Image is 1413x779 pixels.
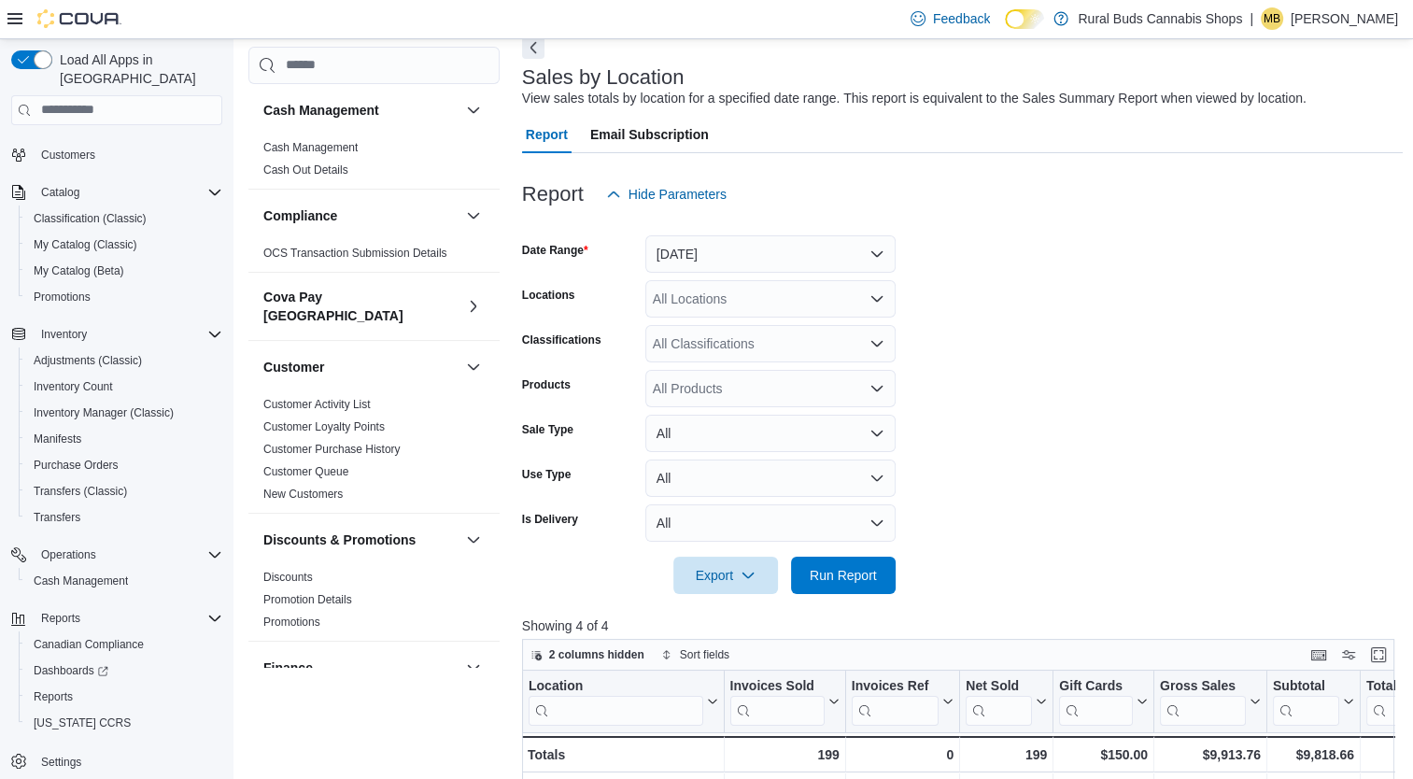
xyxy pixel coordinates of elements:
[522,288,575,303] label: Locations
[26,260,132,282] a: My Catalog (Beta)
[26,234,145,256] a: My Catalog (Classic)
[26,349,222,372] span: Adjustments (Classic)
[522,616,1404,635] p: Showing 4 of 4
[4,747,230,774] button: Settings
[1059,744,1148,766] div: $150.00
[852,744,954,766] div: 0
[629,185,727,204] span: Hide Parameters
[729,744,839,766] div: 199
[263,206,459,225] button: Compliance
[41,755,81,770] span: Settings
[26,712,222,734] span: Washington CCRS
[966,677,1032,725] div: Net Sold
[26,349,149,372] a: Adjustments (Classic)
[263,398,371,411] a: Customer Activity List
[1005,9,1044,29] input: Dark Mode
[1059,677,1148,725] button: Gift Cards
[34,574,128,588] span: Cash Management
[19,684,230,710] button: Reports
[34,663,108,678] span: Dashboards
[26,659,222,682] span: Dashboards
[26,686,222,708] span: Reports
[34,144,103,166] a: Customers
[41,611,80,626] span: Reports
[1078,7,1242,30] p: Rural Buds Cannabis Shops
[34,323,222,346] span: Inventory
[1367,644,1390,666] button: Enter fullscreen
[19,478,230,504] button: Transfers (Classic)
[26,454,126,476] a: Purchase Orders
[26,454,222,476] span: Purchase Orders
[263,571,313,584] a: Discounts
[26,428,222,450] span: Manifests
[522,66,685,89] h3: Sales by Location
[26,207,154,230] a: Classification (Classic)
[933,9,990,28] span: Feedback
[263,570,313,585] span: Discounts
[1307,644,1330,666] button: Keyboard shortcuts
[34,143,222,166] span: Customers
[263,358,324,376] h3: Customer
[34,432,81,446] span: Manifests
[26,286,222,308] span: Promotions
[26,506,222,529] span: Transfers
[34,237,137,252] span: My Catalog (Classic)
[522,243,588,258] label: Date Range
[37,9,121,28] img: Cova
[19,347,230,374] button: Adjustments (Classic)
[248,393,500,513] div: Customer
[263,487,343,502] span: New Customers
[263,465,348,478] a: Customer Queue
[1273,677,1354,725] button: Subtotal
[26,428,89,450] a: Manifests
[26,659,116,682] a: Dashboards
[522,333,601,347] label: Classifications
[34,544,104,566] button: Operations
[26,633,151,656] a: Canadian Compliance
[34,689,73,704] span: Reports
[263,141,358,154] a: Cash Management
[4,141,230,168] button: Customers
[1337,644,1360,666] button: Display options
[462,529,485,551] button: Discounts & Promotions
[263,615,320,630] span: Promotions
[645,460,896,497] button: All
[263,592,352,607] span: Promotion Details
[869,381,884,396] button: Open list of options
[263,163,348,177] span: Cash Out Details
[34,607,222,630] span: Reports
[869,336,884,351] button: Open list of options
[34,510,80,525] span: Transfers
[248,566,500,641] div: Discounts & Promotions
[19,504,230,531] button: Transfers
[852,677,954,725] button: Invoices Ref
[791,557,896,594] button: Run Report
[462,356,485,378] button: Customer
[4,542,230,568] button: Operations
[590,116,709,153] span: Email Subscription
[810,566,877,585] span: Run Report
[549,647,644,662] span: 2 columns hidden
[1261,7,1283,30] div: Michelle Brusse
[26,570,222,592] span: Cash Management
[26,234,222,256] span: My Catalog (Classic)
[263,659,459,677] button: Finance
[1059,677,1133,695] div: Gift Cards
[26,633,222,656] span: Canadian Compliance
[34,484,127,499] span: Transfers (Classic)
[4,179,230,205] button: Catalog
[26,506,88,529] a: Transfers
[263,397,371,412] span: Customer Activity List
[852,677,939,695] div: Invoices Ref
[26,570,135,592] a: Cash Management
[34,751,89,773] a: Settings
[966,677,1032,695] div: Net Sold
[522,467,571,482] label: Use Type
[263,288,459,325] button: Cova Pay [GEOGRAPHIC_DATA]
[41,185,79,200] span: Catalog
[4,321,230,347] button: Inventory
[26,260,222,282] span: My Catalog (Beta)
[19,426,230,452] button: Manifests
[263,358,459,376] button: Customer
